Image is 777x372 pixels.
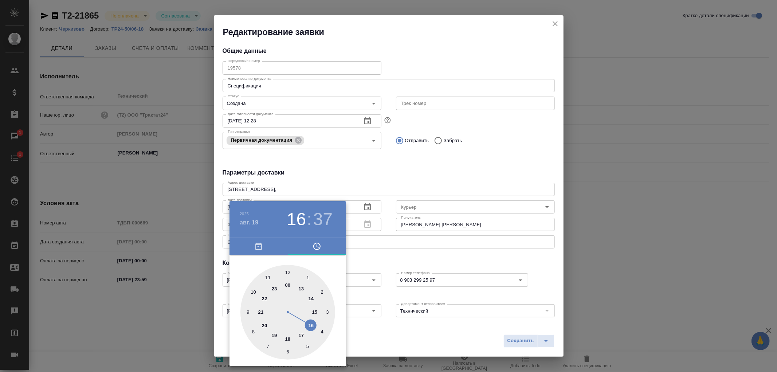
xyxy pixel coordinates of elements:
button: авг. 19 [240,218,258,227]
button: 2025 [240,212,249,216]
button: 37 [313,209,333,230]
h3: : [307,209,311,230]
button: 16 [287,209,306,230]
